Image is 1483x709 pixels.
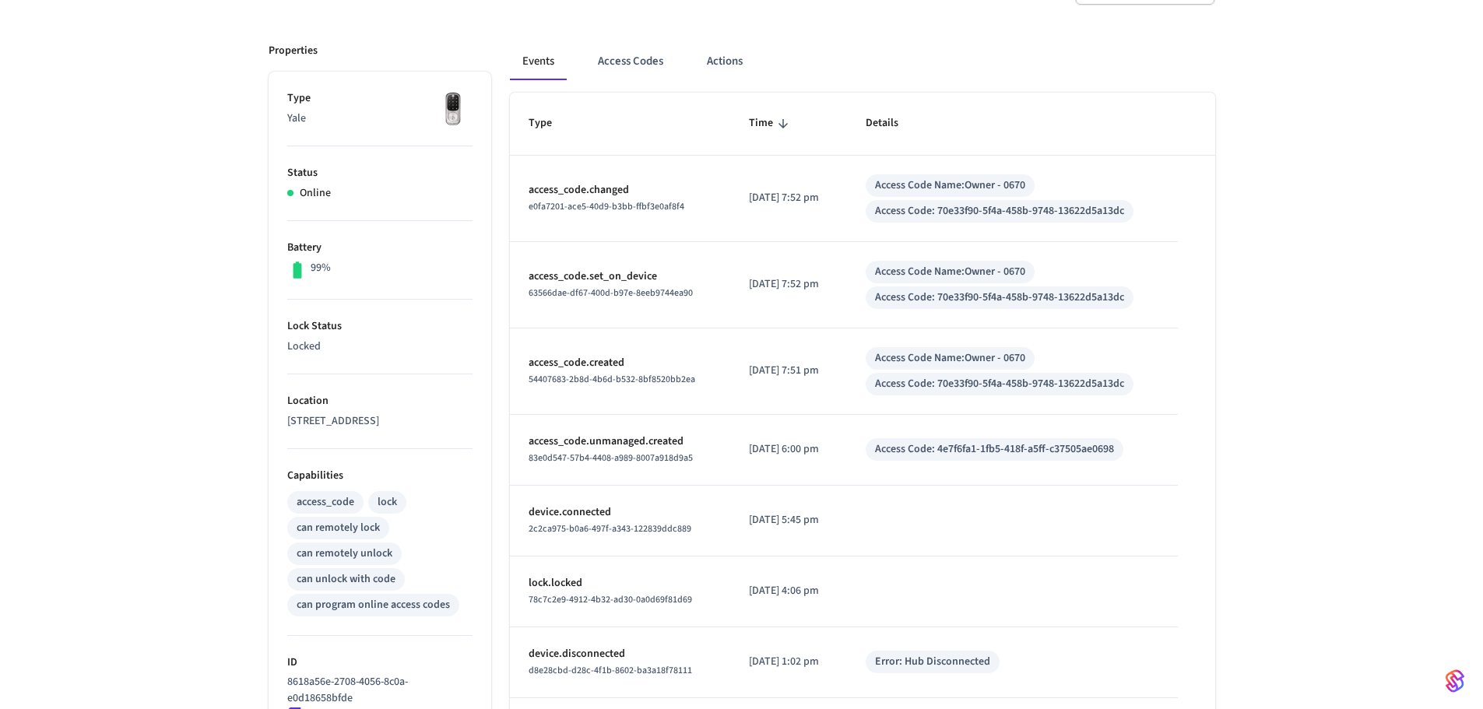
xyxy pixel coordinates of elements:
[749,512,828,528] p: [DATE] 5:45 pm
[875,350,1025,367] div: Access Code Name: Owner - 0670
[585,43,676,80] button: Access Codes
[287,413,473,430] p: [STREET_ADDRESS]
[749,111,793,135] span: Time
[749,441,828,458] p: [DATE] 6:00 pm
[287,339,473,355] p: Locked
[875,441,1114,458] div: Access Code: 4e7f6fa1-1fb5-418f-a5ff-c37505ae0698
[287,165,473,181] p: Status
[297,494,354,511] div: access_code
[297,546,392,562] div: can remotely unlock
[875,203,1124,219] div: Access Code: 70e33f90-5f4a-458b-9748-13622d5a13dc
[529,286,693,300] span: 63566dae-df67-400d-b97e-8eeb9744ea90
[866,111,919,135] span: Details
[287,468,473,484] p: Capabilities
[875,177,1025,194] div: Access Code Name: Owner - 0670
[287,240,473,256] p: Battery
[529,200,684,213] span: e0fa7201-ace5-40d9-b3bb-ffbf3e0af8f4
[749,363,828,379] p: [DATE] 7:51 pm
[269,43,318,59] p: Properties
[694,43,755,80] button: Actions
[287,655,473,671] p: ID
[311,260,331,276] p: 99%
[749,276,828,293] p: [DATE] 7:52 pm
[875,290,1124,306] div: Access Code: 70e33f90-5f4a-458b-9748-13622d5a13dc
[529,504,712,521] p: device.connected
[378,494,397,511] div: lock
[529,451,693,465] span: 83e0d547-57b4-4408-a989-8007a918d9a5
[297,520,380,536] div: can remotely lock
[529,111,572,135] span: Type
[529,269,712,285] p: access_code.set_on_device
[529,522,691,535] span: 2c2ca975-b0a6-497f-a343-122839ddc889
[1446,669,1464,693] img: SeamLogoGradient.69752ec5.svg
[875,264,1025,280] div: Access Code Name: Owner - 0670
[510,43,1215,80] div: ant example
[287,111,473,127] p: Yale
[749,190,828,206] p: [DATE] 7:52 pm
[529,373,695,386] span: 54407683-2b8d-4b6d-b532-8bf8520bb2ea
[529,593,692,606] span: 78c7c2e9-4912-4b32-ad30-0a0d69f81d69
[287,674,466,707] p: 8618a56e-2708-4056-8c0a-e0d18658bfde
[529,182,712,198] p: access_code.changed
[529,664,692,677] span: d8e28cbd-d28c-4f1b-8602-ba3a18f78111
[875,654,990,670] div: Error: Hub Disconnected
[529,355,712,371] p: access_code.created
[875,376,1124,392] div: Access Code: 70e33f90-5f4a-458b-9748-13622d5a13dc
[434,90,473,129] img: Yale Assure Touchscreen Wifi Smart Lock, Satin Nickel, Front
[287,318,473,335] p: Lock Status
[529,433,712,450] p: access_code.unmanaged.created
[287,393,473,409] p: Location
[749,654,828,670] p: [DATE] 1:02 pm
[297,597,450,613] div: can program online access codes
[287,90,473,107] p: Type
[529,646,712,662] p: device.disconnected
[297,571,395,588] div: can unlock with code
[529,575,712,591] p: lock.locked
[749,583,828,599] p: [DATE] 4:06 pm
[300,185,331,202] p: Online
[510,43,567,80] button: Events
